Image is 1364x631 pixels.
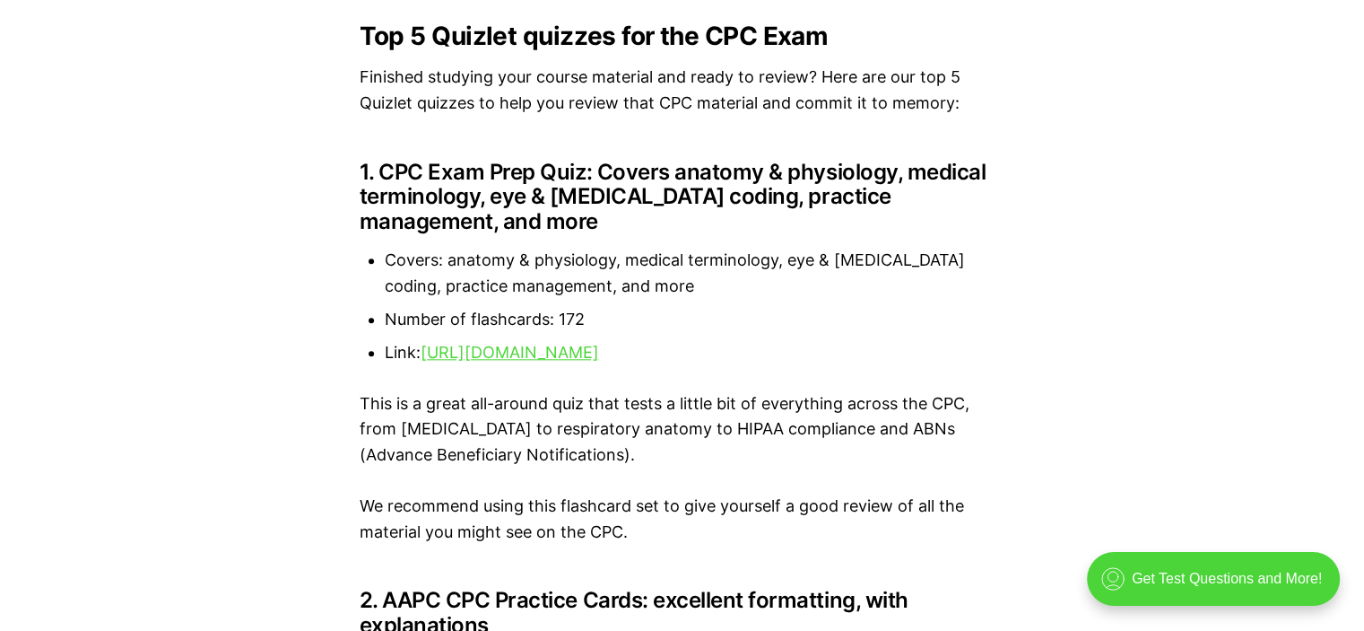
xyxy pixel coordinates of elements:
[385,307,1005,333] li: Number of flashcards: 172
[385,248,1005,300] li: Covers: anatomy & physiology, medical terminology, eye & [MEDICAL_DATA] coding, practice manageme...
[360,65,1005,117] p: Finished studying your course material and ready to review? Here are our top 5 Quizlet quizzes to...
[360,494,1005,546] p: We recommend using this flashcard set to give yourself a good review of all the material you migh...
[385,340,1005,366] li: Link:
[360,22,1005,50] h2: Top 5 Quizlet quizzes for the CPC Exam
[1072,543,1364,631] iframe: portal-trigger
[421,343,599,362] a: [URL][DOMAIN_NAME]
[360,160,1005,234] h3: 1. CPC Exam Prep Quiz: Covers anatomy & physiology, medical terminology, eye & [MEDICAL_DATA] cod...
[360,391,1005,469] p: This is a great all-around quiz that tests a little bit of everything across the CPC, from [MEDIC...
